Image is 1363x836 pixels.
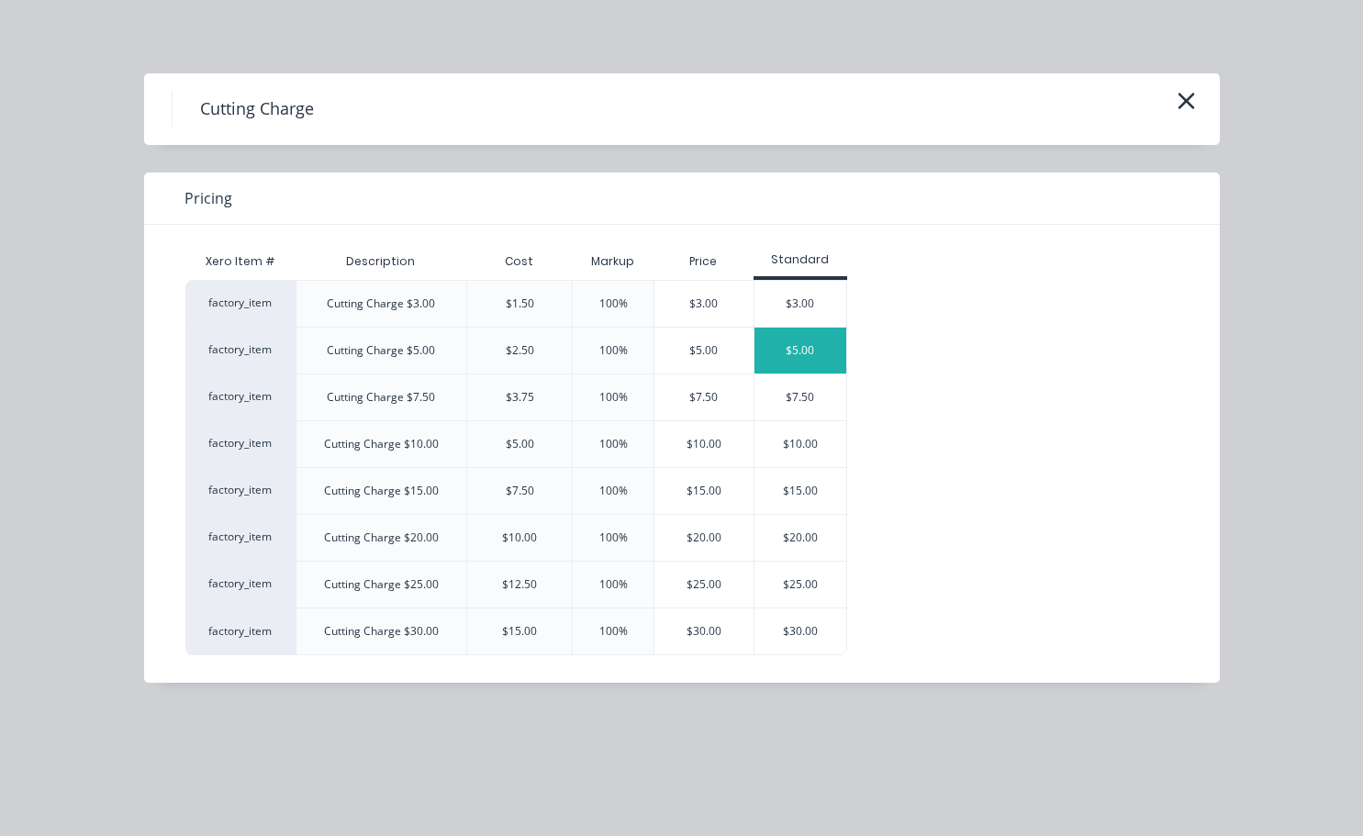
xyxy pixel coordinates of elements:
[324,623,439,640] div: Cutting Charge $30.00
[599,529,628,546] div: 100%
[324,529,439,546] div: Cutting Charge $20.00
[506,483,534,499] div: $7.50
[324,576,439,593] div: Cutting Charge $25.00
[506,342,534,359] div: $2.50
[327,342,435,359] div: Cutting Charge $5.00
[502,529,537,546] div: $10.00
[185,514,296,561] div: factory_item
[754,562,846,607] div: $25.00
[599,295,628,312] div: 100%
[654,281,754,327] div: $3.00
[324,436,439,452] div: Cutting Charge $10.00
[185,327,296,373] div: factory_item
[327,389,435,406] div: Cutting Charge $7.50
[654,374,754,420] div: $7.50
[185,561,296,607] div: factory_item
[654,562,754,607] div: $25.00
[331,239,430,284] div: Description
[502,623,537,640] div: $15.00
[185,243,296,280] div: Xero Item #
[327,295,435,312] div: Cutting Charge $3.00
[654,608,754,654] div: $30.00
[324,483,439,499] div: Cutting Charge $15.00
[466,243,572,280] div: Cost
[599,342,628,359] div: 100%
[654,515,754,561] div: $20.00
[185,607,296,655] div: factory_item
[599,436,628,452] div: 100%
[599,623,628,640] div: 100%
[654,328,754,373] div: $5.00
[502,576,537,593] div: $12.50
[599,576,628,593] div: 100%
[506,436,534,452] div: $5.00
[654,421,754,467] div: $10.00
[754,608,846,654] div: $30.00
[754,515,846,561] div: $20.00
[754,468,846,514] div: $15.00
[654,243,754,280] div: Price
[754,281,846,327] div: $3.00
[185,467,296,514] div: factory_item
[185,420,296,467] div: factory_item
[754,328,846,373] div: $5.00
[572,243,654,280] div: Markup
[506,295,534,312] div: $1.50
[654,468,754,514] div: $15.00
[184,187,232,209] span: Pricing
[172,92,341,127] h4: Cutting Charge
[754,374,846,420] div: $7.50
[185,280,296,327] div: factory_item
[506,389,534,406] div: $3.75
[754,421,846,467] div: $10.00
[185,373,296,420] div: factory_item
[754,251,847,268] div: Standard
[599,483,628,499] div: 100%
[599,389,628,406] div: 100%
